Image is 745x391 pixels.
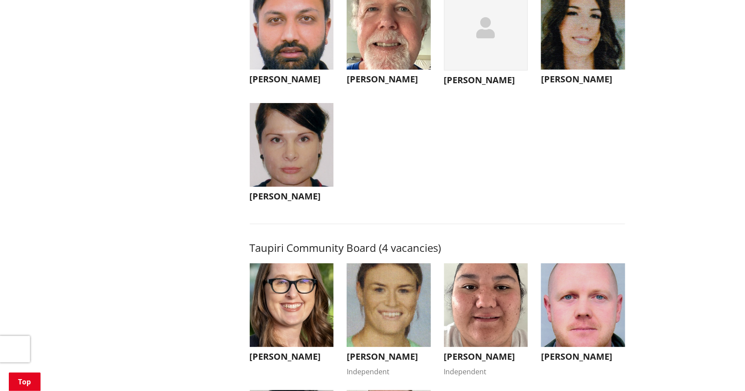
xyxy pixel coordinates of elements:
[541,351,625,362] h3: [PERSON_NAME]
[250,191,334,202] h3: [PERSON_NAME]
[704,354,736,386] iframe: Messenger Launcher
[250,103,334,187] img: WO-B-RG__HUNTER_J__2Abig
[9,373,41,391] a: Top
[347,351,431,362] h3: [PERSON_NAME]
[444,263,528,347] img: WO-B-TP__COCUP-HUGHES_S__qJQtJ
[444,351,528,362] h3: [PERSON_NAME]
[444,366,528,377] div: Independent
[250,263,334,367] button: [PERSON_NAME]
[347,366,431,377] div: Independent
[250,263,334,347] img: WO-B-TP__SPRAGG_R__L5EKv
[250,74,334,85] h3: [PERSON_NAME]
[444,263,528,377] button: [PERSON_NAME] Independent
[250,351,334,362] h3: [PERSON_NAME]
[541,263,625,367] button: [PERSON_NAME]
[250,242,625,255] h3: Taupiri Community Board (4 vacancies)
[347,74,431,85] h3: [PERSON_NAME]
[347,263,431,347] img: WO-B-TP__LOVELL_R__62hwf
[250,103,334,207] button: [PERSON_NAME]
[444,75,528,85] h3: [PERSON_NAME]
[541,263,625,347] img: WO-B-TP__MUNRO_S__qestJ
[541,74,625,85] h3: [PERSON_NAME]
[347,263,431,377] button: [PERSON_NAME] Independent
